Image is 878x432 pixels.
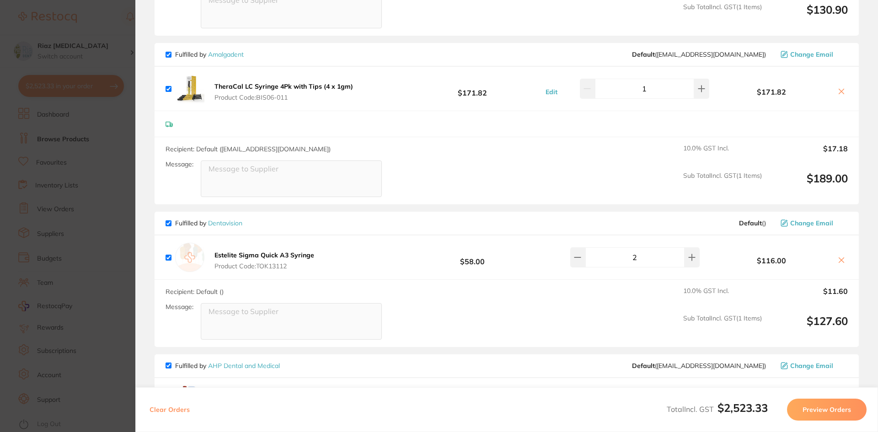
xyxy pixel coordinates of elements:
[208,362,280,370] a: AHP Dental and Medical
[212,82,356,101] button: TheraCal LC Syringe 4Pk with Tips (4 x 1gm) Product Code:BIS06-011
[683,287,762,307] span: 10.0 % GST Incl.
[214,94,353,101] span: Product Code: BIS06-011
[214,251,314,259] b: Estelite Sigma Quick A3 Syringe
[787,399,867,421] button: Preview Orders
[208,50,244,59] a: Amalgadent
[683,172,762,197] span: Sub Total Incl. GST ( 1 Items)
[166,288,224,296] span: Recipient: Default ( )
[632,362,655,370] b: Default
[769,144,848,165] output: $17.18
[790,362,833,369] span: Change Email
[790,219,833,227] span: Change Email
[175,51,244,58] p: Fulfilled by
[147,399,193,421] button: Clear Orders
[632,50,655,59] b: Default
[166,303,193,311] label: Message:
[632,51,766,58] span: info@amalgadent.com.au
[712,88,831,96] b: $171.82
[667,405,768,414] span: Total Incl. GST
[166,160,193,168] label: Message:
[790,51,833,58] span: Change Email
[543,88,560,96] button: Edit
[175,219,242,227] p: Fulfilled by
[739,219,766,227] span: ( )
[175,74,204,103] img: eTB6a3IyOQ
[214,82,353,91] b: TheraCal LC Syringe 4Pk with Tips (4 x 1gm)
[166,145,331,153] span: Recipient: Default ( [EMAIL_ADDRESS][DOMAIN_NAME] )
[778,219,848,227] button: Change Email
[214,262,314,270] span: Product Code: TOK13112
[778,50,848,59] button: Change Email
[404,249,541,266] b: $58.00
[175,385,204,415] img: ZzUyd2prdA
[778,362,848,370] button: Change Email
[769,3,848,28] output: $130.90
[175,243,204,272] img: empty.jpg
[712,256,831,265] b: $116.00
[769,315,848,340] output: $127.60
[404,80,541,97] b: $171.82
[632,362,766,369] span: orders@ahpdentalmedical.com.au
[212,251,317,270] button: Estelite Sigma Quick A3 Syringe Product Code:TOK13112
[739,219,762,227] b: Default
[683,3,762,28] span: Sub Total Incl. GST ( 1 Items)
[769,172,848,197] output: $189.00
[683,144,762,165] span: 10.0 % GST Incl.
[208,219,242,227] a: Dentavision
[717,401,768,415] b: $2,523.33
[769,287,848,307] output: $11.60
[175,362,280,369] p: Fulfilled by
[683,315,762,340] span: Sub Total Incl. GST ( 1 Items)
